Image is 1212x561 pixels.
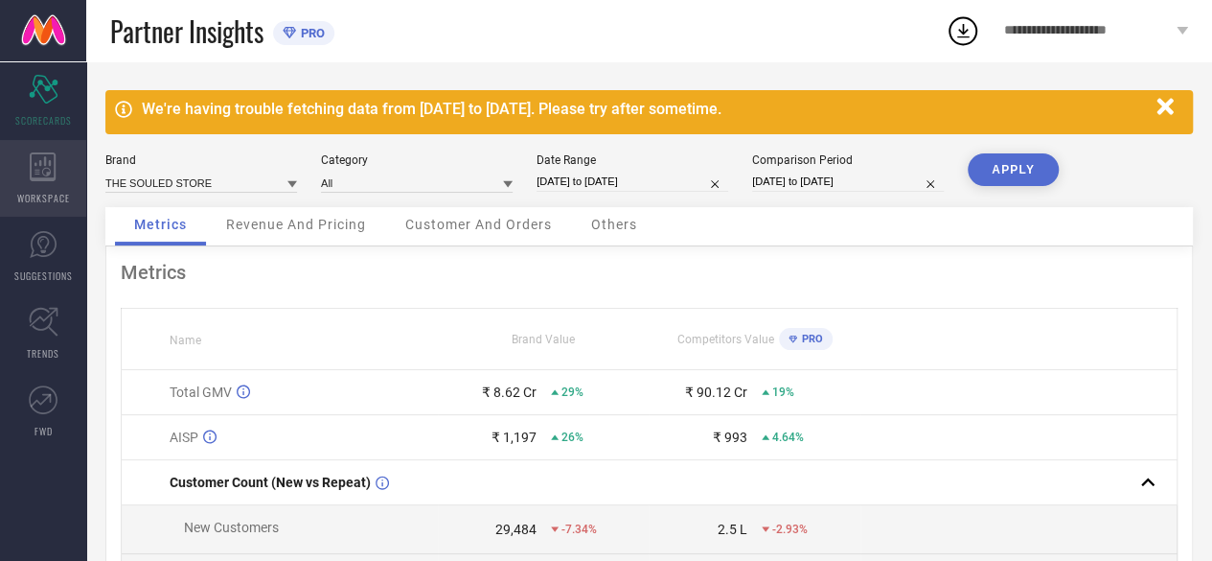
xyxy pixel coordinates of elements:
[772,386,794,399] span: 19%
[561,386,583,399] span: 29%
[713,430,747,445] div: ₹ 993
[14,269,73,283] span: SUGGESTIONS
[15,113,72,128] span: SCORECARDS
[512,333,575,346] span: Brand Value
[321,153,513,167] div: Category
[561,523,597,536] span: -7.34%
[591,217,637,232] span: Others
[17,191,70,205] span: WORKSPACE
[495,522,537,537] div: 29,484
[170,475,371,490] span: Customer Count (New vs Repeat)
[105,153,297,167] div: Brand
[685,385,747,400] div: ₹ 90.12 Cr
[170,334,201,347] span: Name
[561,431,583,444] span: 26%
[184,520,279,535] span: New Customers
[27,346,59,361] span: TRENDS
[968,153,1059,186] button: APPLY
[226,217,366,232] span: Revenue And Pricing
[482,385,537,400] div: ₹ 8.62 Cr
[34,424,53,438] span: FWD
[405,217,552,232] span: Customer And Orders
[752,153,944,167] div: Comparison Period
[537,153,728,167] div: Date Range
[296,26,325,40] span: PRO
[946,13,980,48] div: Open download list
[121,261,1178,284] div: Metrics
[718,522,747,537] div: 2.5 L
[752,172,944,192] input: Select comparison period
[772,431,804,444] span: 4.64%
[677,333,774,346] span: Competitors Value
[170,430,198,445] span: AISP
[134,217,187,232] span: Metrics
[492,430,537,445] div: ₹ 1,197
[170,385,232,400] span: Total GMV
[537,172,728,192] input: Select date range
[110,12,263,51] span: Partner Insights
[772,523,808,536] span: -2.93%
[797,333,823,345] span: PRO
[142,100,1147,118] div: We're having trouble fetching data from [DATE] to [DATE]. Please try after sometime.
